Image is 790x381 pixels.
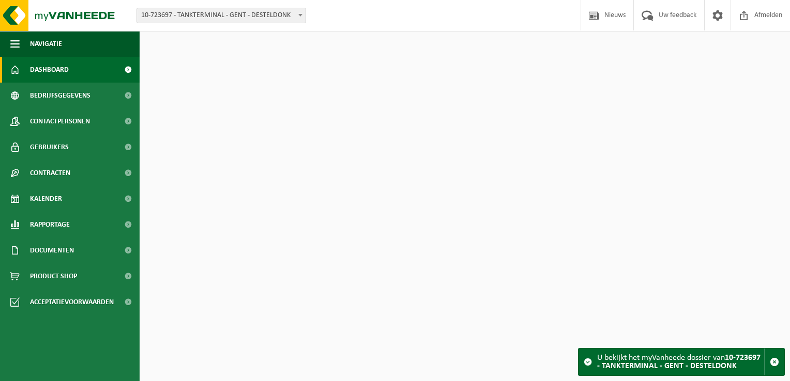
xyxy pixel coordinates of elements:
span: Acceptatievoorwaarden [30,289,114,315]
strong: 10-723697 - TANKTERMINAL - GENT - DESTELDONK [597,354,761,370]
span: Kalender [30,186,62,212]
span: Rapportage [30,212,70,237]
div: U bekijkt het myVanheede dossier van [597,348,764,375]
span: Gebruikers [30,134,69,160]
span: Contactpersonen [30,108,90,134]
span: Contracten [30,160,70,186]
span: Product Shop [30,263,77,289]
span: Dashboard [30,57,69,83]
span: Bedrijfsgegevens [30,83,90,108]
span: 10-723697 - TANKTERMINAL - GENT - DESTELDONK [137,8,306,23]
span: Documenten [30,237,74,263]
span: 10-723697 - TANKTERMINAL - GENT - DESTELDONK [136,8,306,23]
span: Navigatie [30,31,62,57]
